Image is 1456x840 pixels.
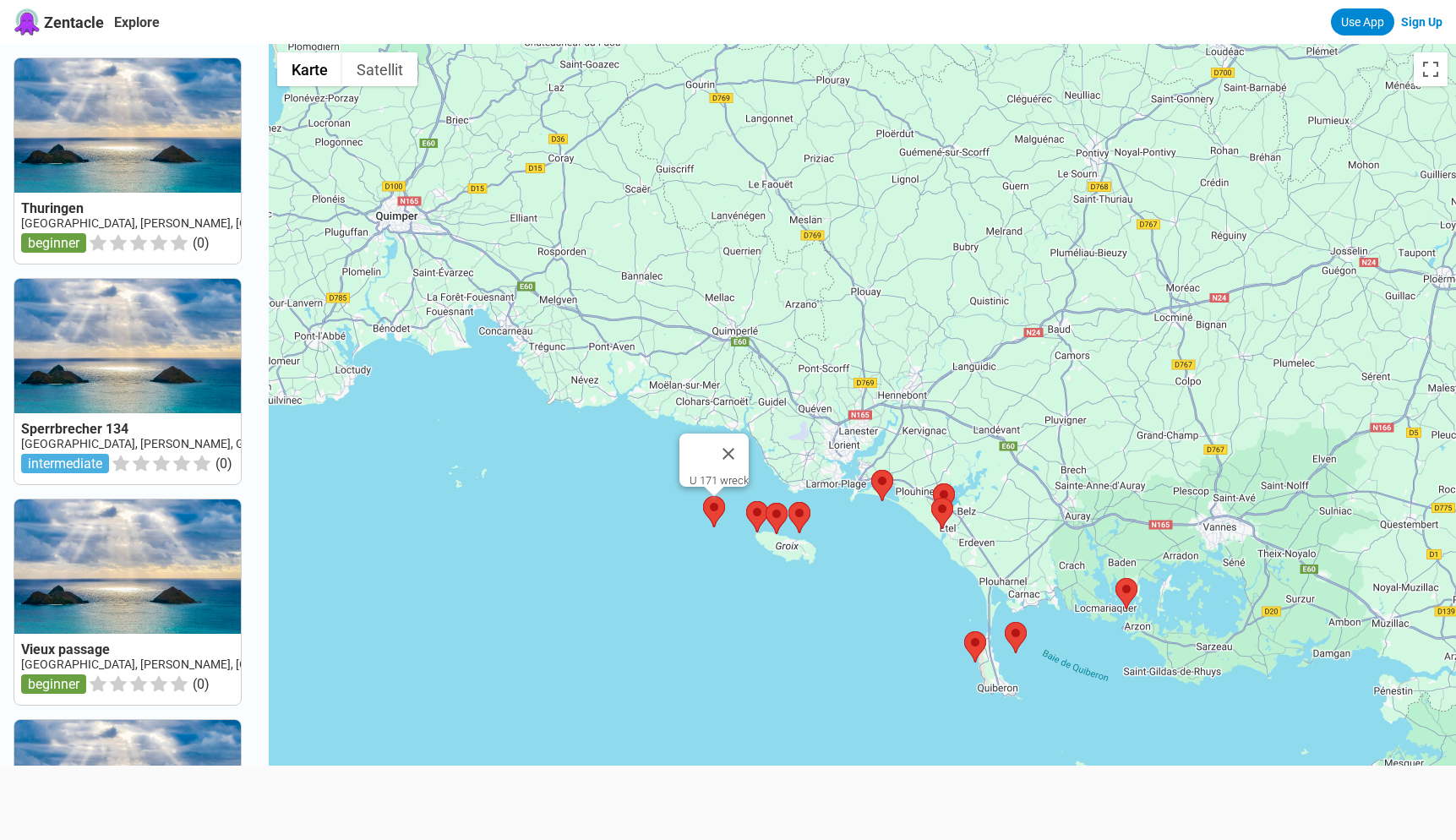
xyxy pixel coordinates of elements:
[1401,15,1442,29] a: Sign Up
[342,52,417,86] button: Satellitenbilder anzeigen
[114,14,160,30] a: Explore
[1331,8,1394,35] a: Use App
[14,8,104,35] a: Zentacle logoZentacle
[455,766,1001,836] iframe: Advertisement
[44,14,104,31] span: Zentacle
[690,474,749,487] div: U 171 wreck
[1414,52,1448,86] button: Vollbildansicht ein/aus
[708,434,749,474] button: Schließen
[277,52,342,86] button: Stadtplan anzeigen
[21,657,350,671] a: [GEOGRAPHIC_DATA], [PERSON_NAME], [GEOGRAPHIC_DATA]
[14,8,41,35] img: Zentacle logo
